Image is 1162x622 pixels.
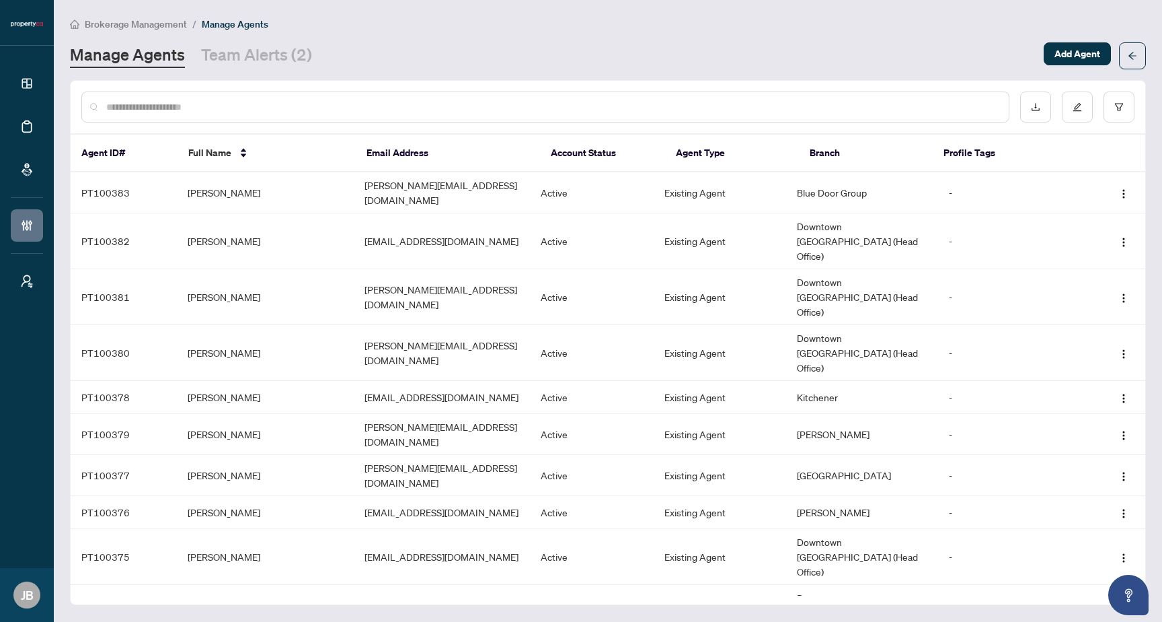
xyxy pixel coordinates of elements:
[530,414,654,455] td: Active
[1054,43,1100,65] span: Add Agent
[799,135,933,172] th: Branch
[1113,286,1134,308] button: Logo
[786,172,938,213] td: Blue Door Group
[938,455,1088,496] td: -
[786,414,938,455] td: [PERSON_NAME]
[71,135,178,172] th: Agent ID#
[654,455,786,496] td: Existing Agent
[177,325,354,381] td: [PERSON_NAME]
[11,20,43,28] img: logo
[202,18,268,30] span: Manage Agents
[1103,92,1134,123] button: filter
[530,213,654,269] td: Active
[938,172,1088,213] td: -
[654,325,786,381] td: Existing Agent
[71,213,177,269] td: PT100382
[786,455,938,496] td: [GEOGRAPHIC_DATA]
[1062,92,1093,123] button: edit
[192,16,196,32] li: /
[354,455,531,496] td: [PERSON_NAME][EMAIL_ADDRESS][DOMAIN_NAME]
[71,455,177,496] td: PT100377
[177,455,354,496] td: [PERSON_NAME]
[654,172,786,213] td: Existing Agent
[1108,575,1149,615] button: Open asap
[938,496,1088,529] td: -
[530,496,654,529] td: Active
[71,172,177,213] td: PT100383
[354,381,531,414] td: [EMAIL_ADDRESS][DOMAIN_NAME]
[938,381,1088,414] td: -
[71,325,177,381] td: PT100380
[938,325,1088,381] td: -
[1113,546,1134,567] button: Logo
[70,20,79,29] span: home
[177,529,354,585] td: [PERSON_NAME]
[354,325,531,381] td: [PERSON_NAME][EMAIL_ADDRESS][DOMAIN_NAME]
[1073,102,1082,112] span: edit
[654,269,786,325] td: Existing Agent
[354,529,531,585] td: [EMAIL_ADDRESS][DOMAIN_NAME]
[71,269,177,325] td: PT100381
[85,18,187,30] span: Brokerage Management
[178,135,356,172] th: Full Name
[938,213,1088,269] td: -
[1128,51,1137,61] span: arrow-left
[1118,393,1129,404] img: Logo
[1113,423,1134,445] button: Logo
[530,269,654,325] td: Active
[654,529,786,585] td: Existing Agent
[70,44,185,68] a: Manage Agents
[1118,508,1129,519] img: Logo
[20,275,34,288] span: user-switch
[654,414,786,455] td: Existing Agent
[938,529,1088,585] td: -
[786,325,938,381] td: Downtown [GEOGRAPHIC_DATA] (Head Office)
[1113,230,1134,252] button: Logo
[354,269,531,325] td: [PERSON_NAME][EMAIL_ADDRESS][DOMAIN_NAME]
[1044,42,1111,65] button: Add Agent
[654,496,786,529] td: Existing Agent
[786,381,938,414] td: Kitchener
[71,529,177,585] td: PT100375
[71,381,177,414] td: PT100378
[354,213,531,269] td: [EMAIL_ADDRESS][DOMAIN_NAME]
[71,496,177,529] td: PT100376
[1118,471,1129,482] img: Logo
[71,414,177,455] td: PT100379
[786,529,938,585] td: Downtown [GEOGRAPHIC_DATA] (Head Office)
[354,414,531,455] td: [PERSON_NAME][EMAIL_ADDRESS][DOMAIN_NAME]
[177,269,354,325] td: [PERSON_NAME]
[786,213,938,269] td: Downtown [GEOGRAPHIC_DATA] (Head Office)
[1118,430,1129,441] img: Logo
[354,172,531,213] td: [PERSON_NAME][EMAIL_ADDRESS][DOMAIN_NAME]
[177,414,354,455] td: [PERSON_NAME]
[530,381,654,414] td: Active
[530,172,654,213] td: Active
[1118,349,1129,359] img: Logo
[530,325,654,381] td: Active
[177,172,354,213] td: [PERSON_NAME]
[177,496,354,529] td: [PERSON_NAME]
[1118,188,1129,199] img: Logo
[356,135,540,172] th: Email Address
[654,381,786,414] td: Existing Agent
[786,496,938,529] td: [PERSON_NAME]
[1118,293,1129,304] img: Logo
[1118,237,1129,248] img: Logo
[1113,182,1134,203] button: Logo
[933,135,1084,172] th: Profile Tags
[938,414,1088,455] td: -
[540,135,665,172] th: Account Status
[938,269,1088,325] td: -
[21,586,34,604] span: JB
[1113,464,1134,486] button: Logo
[1118,553,1129,563] img: Logo
[1113,386,1134,408] button: Logo
[201,44,312,68] a: Team Alerts (2)
[1020,92,1051,123] button: download
[1031,102,1040,112] span: download
[1113,502,1134,523] button: Logo
[665,135,799,172] th: Agent Type
[177,213,354,269] td: [PERSON_NAME]
[354,496,531,529] td: [EMAIL_ADDRESS][DOMAIN_NAME]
